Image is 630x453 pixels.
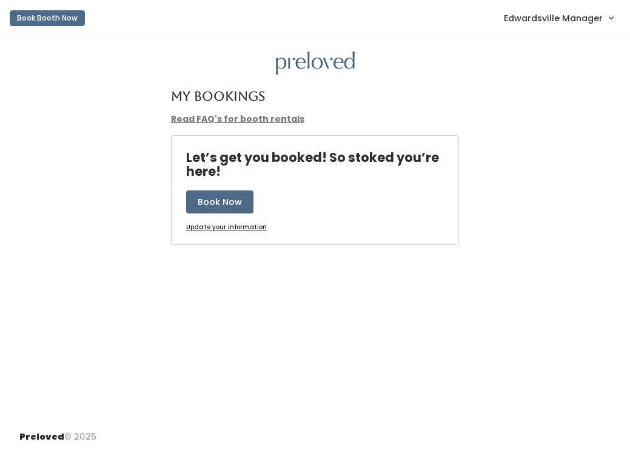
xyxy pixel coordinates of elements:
[10,5,85,32] a: Book Booth Now
[186,223,267,232] a: Update your information
[186,190,253,213] button: Book Now
[171,89,265,103] h4: My Bookings
[186,150,459,178] h4: Let’s get you booked! So stoked you’re here!
[171,113,304,125] a: Read FAQ's for booth rentals
[19,421,96,443] div: © 2025
[276,52,355,75] img: preloved logo
[10,10,85,26] button: Book Booth Now
[492,5,625,31] a: Edwardsville Manager
[19,431,64,443] span: Preloved
[504,12,603,25] span: Edwardsville Manager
